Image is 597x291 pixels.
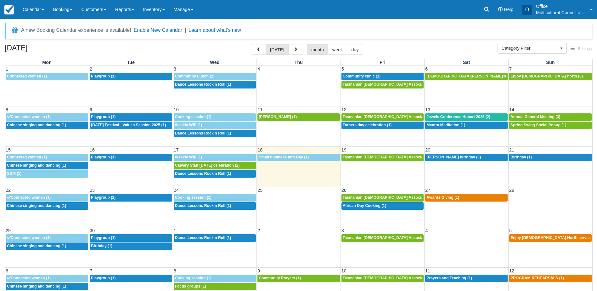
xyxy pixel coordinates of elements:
span: Chinese singing and dancing (1) [7,244,66,248]
span: Sat [463,60,470,65]
span: Category Filter [502,45,559,51]
span: 5 [509,228,512,233]
span: 8 [5,107,9,112]
span: 14 [509,107,515,112]
span: 2 [89,66,93,71]
a: Prayers and Teaching (1) [425,275,508,282]
span: 11 [257,107,263,112]
span: Playgroup (1) [91,276,115,280]
a: [PERSON_NAME] (1) [257,113,340,121]
span: Calvary Staff [DATE] celebration (2) [175,163,240,168]
span: Cooking session (1) [175,115,211,119]
span: Playgroup (1) [91,195,115,200]
span: Sun [546,60,555,65]
span: Connected women (1) [7,236,51,240]
span: [PERSON_NAME] birthday (3) [426,155,481,159]
span: Fri [380,60,385,65]
span: | [185,27,186,33]
span: Connected women (1) [7,276,51,280]
span: 13 [425,107,431,112]
span: Cooking session (1) [175,276,211,280]
span: 11 [425,268,431,273]
span: 10 [341,268,347,273]
span: Tasmanian [DEMOGRAPHIC_DATA] Association -Weekly Praying (1) [343,276,467,280]
a: Cooking session (1) [174,194,256,202]
a: Playgroup (1) [90,154,172,161]
span: 10 [173,107,179,112]
span: Small business Info Day (1) [259,155,309,159]
a: Dance Lessons Rock n Roll (1) [174,81,256,88]
span: Help [504,7,513,12]
a: SGM (1) [6,170,88,178]
span: Community Prayers (1) [259,276,301,280]
span: Jewels Conference Hobart 2025 (2) [426,115,490,119]
a: Connected women (1) [6,194,88,202]
a: Community Lunch (2) [174,73,256,80]
span: Connected women (1) [7,115,51,119]
span: Tasmanian [DEMOGRAPHIC_DATA] Association -Weekly Praying (1) [343,236,467,240]
span: Tasmanian [DEMOGRAPHIC_DATA] Association -Weekly Praying (1) [343,195,467,200]
a: Tasmanian [DEMOGRAPHIC_DATA] Association -Weekly Praying (1) [341,154,424,161]
span: Dance Lessons Rock n Roll (1) [175,203,231,208]
span: 20 [425,147,431,152]
span: [DEMOGRAPHIC_DATA][PERSON_NAME]’s birthday (1) [426,74,528,78]
span: Weekly WIP (1) [175,155,202,159]
span: 4 [257,66,261,71]
span: 26 [341,188,347,193]
a: Chinese singing and dancing (1) [6,243,88,250]
span: 1 [173,228,177,233]
span: Cooking session (1) [175,195,211,200]
span: Chinese singing and dancing (1) [7,123,66,127]
span: Focus groups (1) [175,284,206,288]
span: Awards Giving (1) [426,195,459,200]
a: African Day Cooking (1) [341,202,424,210]
span: SGM (1) [7,171,21,176]
span: PROGRAM REHEARSALS (1) [510,276,564,280]
span: Connected women (1) [7,195,51,200]
span: 22 [5,188,11,193]
a: Small business Info Day (1) [257,154,340,161]
span: 15 [5,147,11,152]
span: Chinese singing and dancing (1) [7,203,66,208]
span: Dance Lessons Rock n Roll (1) [175,171,231,176]
span: Birthday (1) [91,244,112,248]
a: Mantra Meditation (1) [425,122,508,129]
a: Tasmanian [DEMOGRAPHIC_DATA] Association -Weekly Praying (1) [341,81,424,88]
a: Dance Lessons Rock n Roll (1) [174,130,256,137]
span: 7 [89,268,93,273]
span: 9 [89,107,93,112]
span: 5 [341,66,345,71]
a: Playgroup (1) [90,113,172,121]
span: Tasmanian [DEMOGRAPHIC_DATA] Association -Weekly Praying (1) [343,155,467,159]
a: Playgroup (1) [90,275,172,282]
a: Chinese singing and dancing (1) [6,122,88,129]
a: Connected women (1) [6,113,88,121]
span: Dance Lessons Rock n Roll (1) [175,236,231,240]
span: Thu [295,60,303,65]
a: Chinese singing and dancing (1) [6,202,88,210]
span: 9 [257,268,261,273]
span: 21 [509,147,515,152]
img: checkfront-main-nav-mini-logo.png [4,5,14,14]
a: Birthday (1) [509,154,592,161]
span: Chinese singing and dancing (1) [7,163,66,168]
span: 16 [89,147,95,152]
span: 2 [257,228,261,233]
a: Enjoy [DEMOGRAPHIC_DATA] north (3) [509,73,592,80]
a: Tasmanian [DEMOGRAPHIC_DATA] Association -Weekly Praying (1) [341,113,424,121]
span: 17 [173,147,179,152]
a: Playgroup (1) [90,194,172,202]
span: Birthday (1) [510,155,532,159]
span: Mon [42,60,52,65]
span: Weekly WIP (1) [175,123,202,127]
a: Connected women (1) [6,275,88,282]
span: 18 [257,147,263,152]
a: Awards Giving (1) [425,194,508,202]
p: Office [536,3,586,9]
span: Mantra Meditation (1) [426,123,465,127]
a: Connected women (1) [6,234,88,242]
button: Settings [567,44,595,54]
span: 19 [341,147,347,152]
a: Tasmanian [DEMOGRAPHIC_DATA] Association -Weekly Praying (1) [341,234,424,242]
a: PROGRAM REHEARSALS (1) [509,275,592,282]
